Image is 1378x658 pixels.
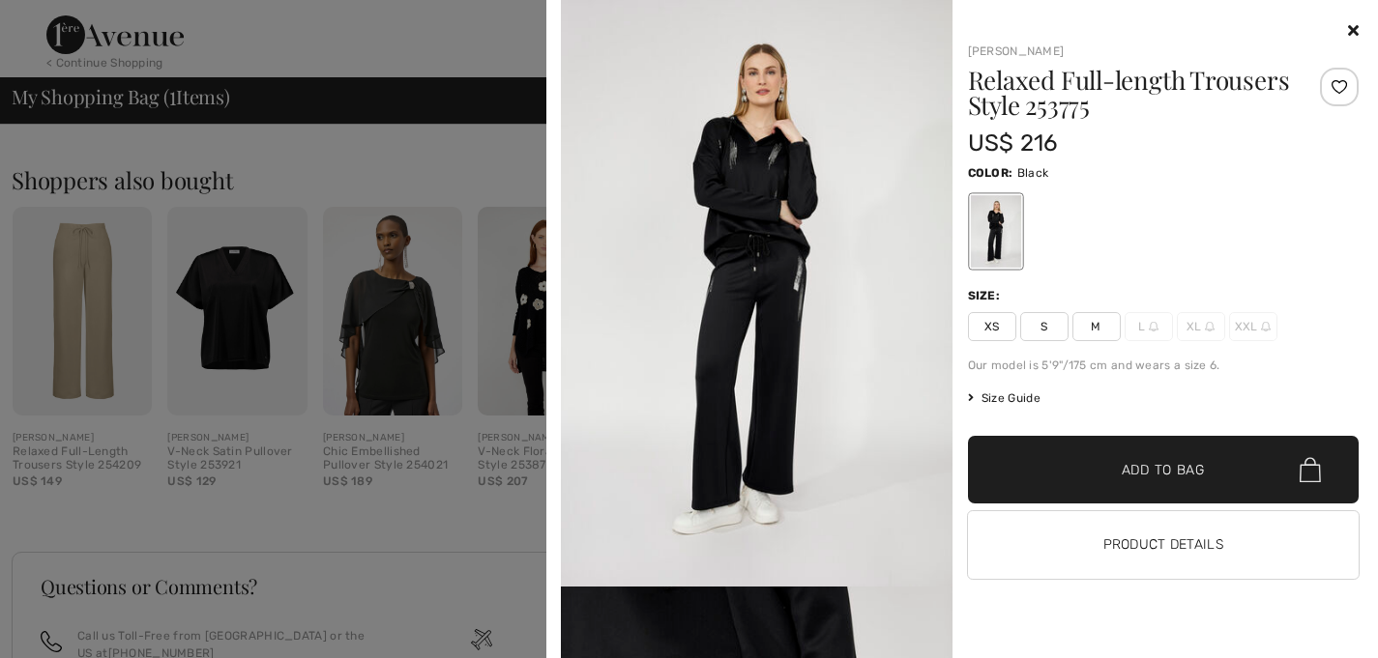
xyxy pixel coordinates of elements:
[968,357,1360,374] div: Our model is 5'9"/175 cm and wears a size 6.
[968,44,1065,58] a: [PERSON_NAME]
[1149,322,1158,331] img: ring-m.svg
[970,195,1020,268] div: Black
[968,166,1013,180] span: Color:
[1020,312,1069,341] span: S
[968,389,1041,407] span: Size Guide
[1300,457,1321,482] img: Bag.svg
[1072,312,1121,341] span: M
[968,511,1360,579] button: Product Details
[968,436,1360,503] button: Add to Bag
[1017,166,1049,180] span: Black
[44,14,84,31] span: Help
[1125,312,1173,341] span: L
[968,129,1058,157] span: US$ 216
[1261,322,1271,331] img: ring-m.svg
[1122,460,1205,480] span: Add to Bag
[968,287,1005,304] div: Size:
[1229,312,1277,341] span: XXL
[1205,322,1215,331] img: ring-m.svg
[1177,312,1225,341] span: XL
[968,312,1016,341] span: XS
[968,68,1294,118] h1: Relaxed Full-length Trousers Style 253775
